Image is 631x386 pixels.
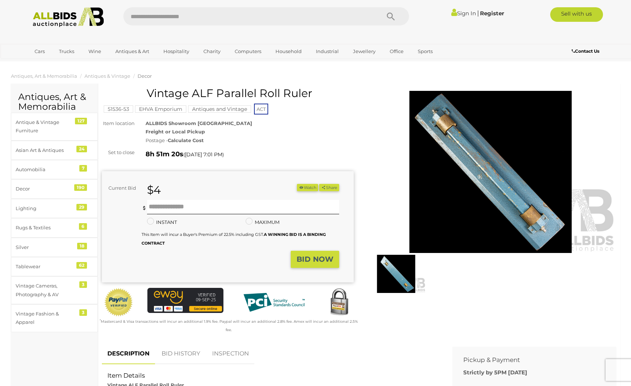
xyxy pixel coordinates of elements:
[11,218,98,237] a: Rugs & Textiles 6
[11,160,98,179] a: Automobilia 7
[16,262,76,271] div: Tablewear
[16,118,76,135] div: Antique & Vintage Furniture
[147,288,223,313] img: eWAY Payment Gateway
[30,45,49,57] a: Cars
[100,319,358,332] small: Mastercard & Visa transactions will incur an additional 1.9% fee. Paypal will incur an additional...
[135,106,186,112] a: EHVA Emporium
[102,184,142,192] div: Current Bid
[135,105,186,113] mark: EHVA Emporium
[572,47,601,55] a: Contact Us
[291,251,339,268] button: BID NOW
[325,288,354,317] img: Secured by Rapid SSL
[11,113,98,141] a: Antique & Vintage Furniture 127
[74,184,87,191] div: 190
[246,218,279,226] label: MAXIMUM
[550,7,603,22] a: Sell with us
[168,137,204,143] strong: Calculate Cost
[142,232,326,245] small: This Item will incur a Buyer's Premium of 22.5% including GST.
[11,141,98,160] a: Asian Art & Antiques 24
[104,288,134,317] img: Official PayPal Seal
[138,73,152,79] a: Decor
[11,257,98,276] a: Tablewear 62
[311,45,344,57] a: Industrial
[207,343,254,365] a: INSPECTION
[16,185,76,193] div: Decor
[16,204,76,213] div: Lighting
[96,148,140,157] div: Set to close
[183,152,224,157] span: ( )
[297,255,333,264] strong: BID NOW
[79,281,87,288] div: 3
[146,136,354,145] div: Postage -
[188,105,251,113] mark: Antiques and Vintage
[159,45,194,57] a: Hospitality
[75,118,87,124] div: 127
[30,57,91,69] a: [GEOGRAPHIC_DATA]
[16,282,76,299] div: Vintage Cameras, Photography & AV
[102,343,155,365] a: DESCRIPTION
[572,48,599,54] b: Contact Us
[76,146,87,152] div: 24
[104,105,133,113] mark: 51536-53
[84,73,130,79] a: Antiques & Vintage
[84,45,106,57] a: Wine
[16,146,76,154] div: Asian Art & Antiques
[54,45,79,57] a: Trucks
[18,92,91,112] h2: Antiques, Art & Memorabilia
[16,224,76,232] div: Rugs & Textiles
[96,119,140,128] div: Item location
[477,9,479,17] span: |
[297,184,318,192] button: Watch
[16,243,76,252] div: Silver
[451,10,476,17] a: Sign In
[79,223,87,230] div: 6
[147,218,177,226] label: INSTANT
[11,199,98,218] a: Lighting 29
[238,288,310,317] img: PCI DSS compliant
[185,151,222,158] span: [DATE] 7:01 PM
[16,165,76,174] div: Automobilia
[76,204,87,210] div: 29
[106,87,352,99] h1: Vintage ALF Parallel Roll Ruler
[11,179,98,198] a: Decor 190
[319,184,339,192] button: Share
[142,232,326,245] b: A WINNING BID IS A BINDING CONTRACT
[254,104,268,114] span: ACT
[199,45,225,57] a: Charity
[16,310,76,327] div: Vintage Fashion & Apparel
[77,243,87,249] div: 18
[147,183,161,197] strong: $4
[271,45,306,57] a: Household
[79,165,87,172] div: 7
[156,343,206,365] a: BID HISTORY
[413,45,437,57] a: Sports
[11,304,98,332] a: Vintage Fashion & Apparel 3
[365,91,616,253] img: Vintage ALF Parallel Roll Ruler
[11,276,98,304] a: Vintage Cameras, Photography & AV 3
[230,45,266,57] a: Computers
[366,255,426,293] img: Vintage ALF Parallel Roll Ruler
[385,45,408,57] a: Office
[11,73,77,79] a: Antiques, Art & Memorabilia
[146,150,183,158] strong: 8h 51m 20s
[463,357,595,363] h2: Pickup & Payment
[373,7,409,25] button: Search
[188,106,251,112] a: Antiques and Vintage
[76,262,87,269] div: 62
[29,7,108,27] img: Allbids.com.au
[107,372,436,379] h2: Item Details
[11,238,98,257] a: Silver 18
[104,106,133,112] a: 51536-53
[480,10,504,17] a: Register
[79,309,87,316] div: 3
[146,129,205,134] strong: Freight or Local Pickup
[297,184,318,192] li: Watch this item
[463,369,527,376] b: Strictly by 5PM [DATE]
[348,45,380,57] a: Jewellery
[146,120,252,126] strong: ALLBIDS Showroom [GEOGRAPHIC_DATA]
[111,45,154,57] a: Antiques & Art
